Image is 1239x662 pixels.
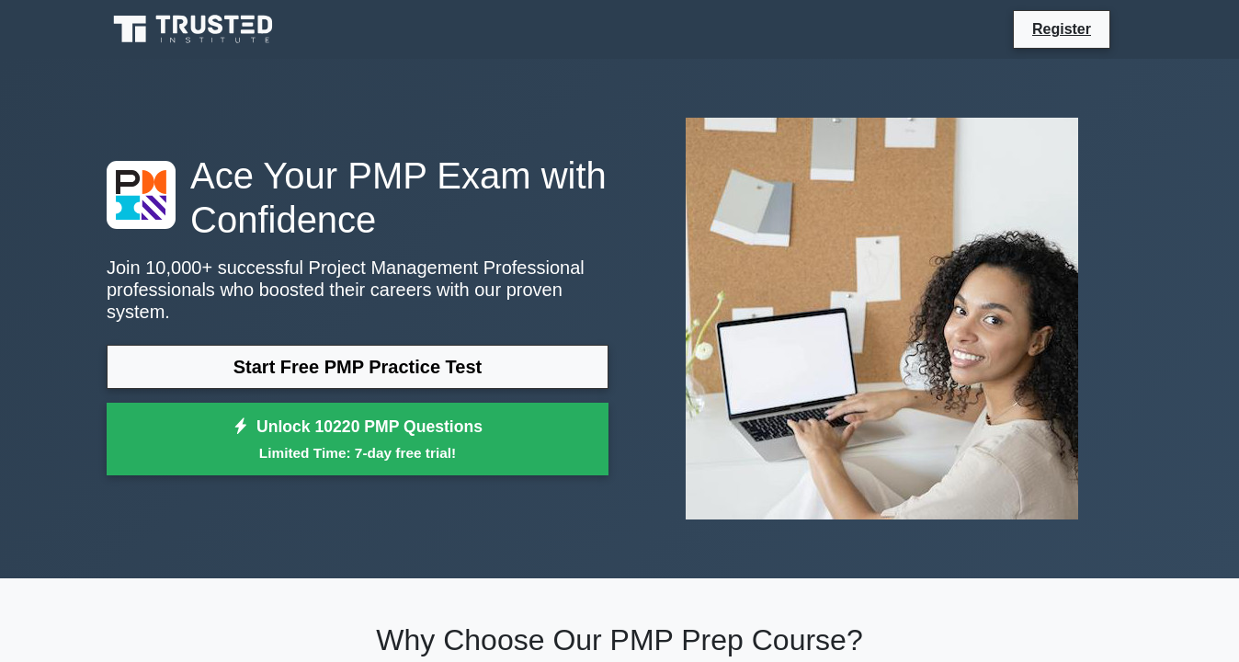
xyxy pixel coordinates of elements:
p: Join 10,000+ successful Project Management Professional professionals who boosted their careers w... [107,257,608,323]
h1: Ace Your PMP Exam with Confidence [107,154,608,242]
a: Register [1021,17,1102,40]
a: Start Free PMP Practice Test [107,345,608,389]
h2: Why Choose Our PMP Prep Course? [107,622,1132,657]
a: Unlock 10220 PMP QuestionsLimited Time: 7-day free trial! [107,403,608,476]
small: Limited Time: 7-day free trial! [130,442,585,463]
